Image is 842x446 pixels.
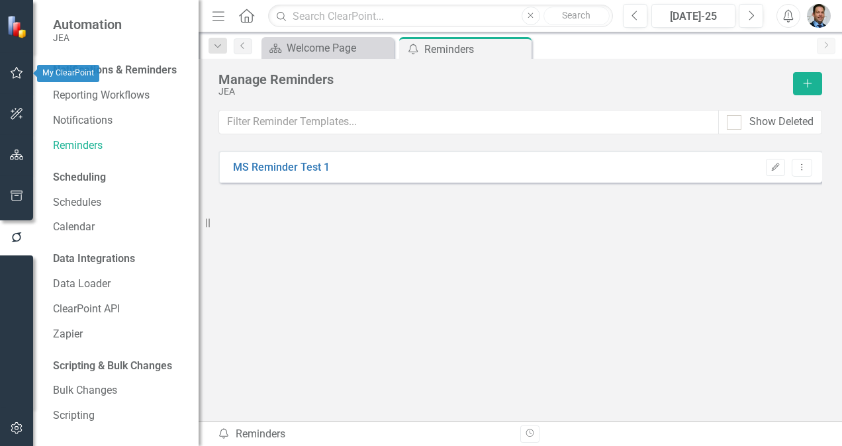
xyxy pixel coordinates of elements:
div: My ClearPoint [37,65,99,82]
a: Bulk Changes [53,383,185,398]
div: Scripting & Bulk Changes [53,359,172,374]
span: Search [562,10,590,21]
button: [DATE]-25 [651,4,735,28]
a: Scripting [53,408,185,424]
a: ClearPoint API [53,302,185,317]
div: Notifications & Reminders [53,63,177,78]
span: Automation [53,17,122,32]
div: Scheduling [53,170,106,185]
a: Reporting Workflows [53,88,185,103]
div: Reminders [424,41,528,58]
input: Filter Reminder Templates... [218,110,719,134]
a: Zapier [53,327,185,342]
img: Christopher Barrett [807,4,831,28]
div: Reminders [217,427,510,442]
div: Welcome Page [287,40,391,56]
a: Notifications [53,113,185,128]
img: ClearPoint Strategy [7,15,30,38]
div: Manage Reminders [218,72,786,87]
div: Show Deleted [749,114,814,130]
div: JEA [218,87,786,97]
a: MS Reminder Test 1 [233,160,330,175]
div: [DATE]-25 [656,9,731,24]
a: Reminders [53,138,185,154]
a: Welcome Page [265,40,391,56]
div: Data Integrations [53,251,135,267]
button: Search [543,7,610,25]
input: Search ClearPoint... [268,5,613,28]
small: JEA [53,32,122,43]
a: Calendar [53,220,185,235]
a: Data Loader [53,277,185,292]
a: Schedules [53,195,185,210]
